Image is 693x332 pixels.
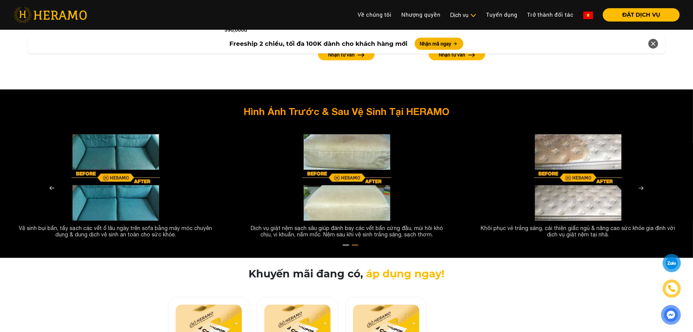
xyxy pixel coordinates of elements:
img: heramo-logo.png [13,7,87,23]
h3: Dịch vụ giặt nệm sạch sâu giúp đánh bay các vết bẩn cứng đầu, mùi hôi khó chịu, vi khuẩn, nấm mốc... [231,225,462,238]
span: Freeship 2 chiều, tối đa 100K dành cho khách hàng mới [229,39,407,48]
img: subToggleIcon [470,12,476,19]
a: phone-icon [663,280,680,297]
a: Về chúng tôi [353,8,396,21]
img: prev.svg [45,181,59,195]
img: after-before-2.jpg [71,133,160,222]
img: after-before-3.jpg [303,133,391,222]
img: vn-flag.png [583,12,593,19]
span: áp dụng ngay! [366,267,444,280]
a: Nhượng quyền [396,8,445,21]
button: 2 [348,244,354,250]
a: Tuyển dụng [481,8,522,21]
img: next.svg [634,181,648,195]
button: Nhận mã ngay [415,38,463,50]
div: Dịch vụ [450,11,476,19]
a: ĐẶT DỊCH VỤ [598,12,680,18]
a: Trở thành đối tác [522,8,578,21]
img: after-before-4.jpg [534,133,623,222]
button: 1 [339,244,345,250]
button: ĐẶT DỊCH VỤ [603,8,680,22]
img: phone-icon [668,285,676,293]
